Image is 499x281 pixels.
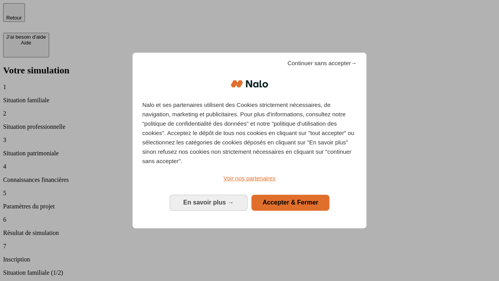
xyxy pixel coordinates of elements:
img: Logo [231,72,268,96]
button: En savoir plus: Configurer vos consentements [170,195,248,210]
span: Continuer sans accepter→ [287,59,357,68]
div: Bienvenue chez Nalo Gestion du consentement [133,53,366,228]
span: En savoir plus → [183,199,234,206]
span: Accepter & Fermer [262,199,318,206]
span: Voir nos partenaires [223,175,275,181]
button: Accepter & Fermer: Accepter notre traitement des données et fermer [251,195,329,210]
a: Voir nos partenaires [142,174,357,183]
p: Nalo et ses partenaires utilisent des Cookies strictement nécessaires, de navigation, marketing e... [142,100,357,166]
